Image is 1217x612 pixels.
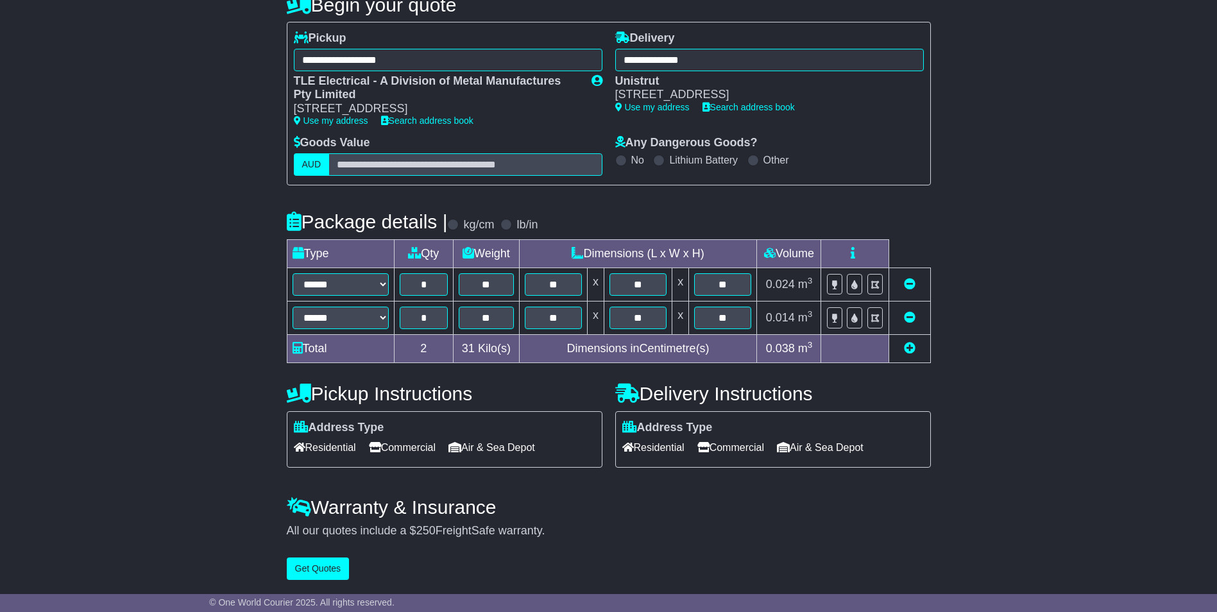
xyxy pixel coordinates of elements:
td: x [672,268,689,301]
label: Address Type [622,421,713,435]
span: 0.038 [766,342,795,355]
td: Type [287,239,394,268]
a: Search address book [381,115,473,126]
label: Goods Value [294,136,370,150]
label: Address Type [294,421,384,435]
label: Pickup [294,31,346,46]
span: m [798,278,813,291]
span: Commercial [697,438,764,457]
td: Qty [394,239,454,268]
label: No [631,154,644,166]
label: lb/in [516,218,538,232]
div: All our quotes include a $ FreightSafe warranty. [287,524,931,538]
label: Delivery [615,31,675,46]
a: Add new item [904,342,915,355]
span: 250 [416,524,436,537]
div: [STREET_ADDRESS] [294,102,579,116]
h4: Package details | [287,211,448,232]
a: Search address book [702,102,795,112]
td: x [587,301,604,334]
span: Residential [294,438,356,457]
td: x [672,301,689,334]
td: Weight [454,239,520,268]
td: Dimensions (L x W x H) [519,239,757,268]
a: Remove this item [904,311,915,324]
span: © One World Courier 2025. All rights reserved. [209,597,395,608]
label: kg/cm [463,218,494,232]
a: Use my address [615,102,690,112]
label: Lithium Battery [669,154,738,166]
h4: Warranty & Insurance [287,497,931,518]
td: 2 [394,334,454,362]
label: Other [763,154,789,166]
div: [STREET_ADDRESS] [615,88,911,102]
a: Use my address [294,115,368,126]
sup: 3 [808,340,813,350]
span: m [798,311,813,324]
td: Volume [757,239,821,268]
label: AUD [294,153,330,176]
td: Dimensions in Centimetre(s) [519,334,757,362]
button: Get Quotes [287,557,350,580]
h4: Delivery Instructions [615,383,931,404]
label: Any Dangerous Goods? [615,136,758,150]
div: TLE Electrical - A Division of Metal Manufactures Pty Limited [294,74,579,102]
span: m [798,342,813,355]
span: 0.024 [766,278,795,291]
a: Remove this item [904,278,915,291]
span: Air & Sea Depot [448,438,535,457]
td: Total [287,334,394,362]
sup: 3 [808,309,813,319]
td: Kilo(s) [454,334,520,362]
span: Commercial [369,438,436,457]
sup: 3 [808,276,813,285]
h4: Pickup Instructions [287,383,602,404]
div: Unistrut [615,74,911,89]
span: 0.014 [766,311,795,324]
span: Residential [622,438,685,457]
td: x [587,268,604,301]
span: 31 [462,342,475,355]
span: Air & Sea Depot [777,438,864,457]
